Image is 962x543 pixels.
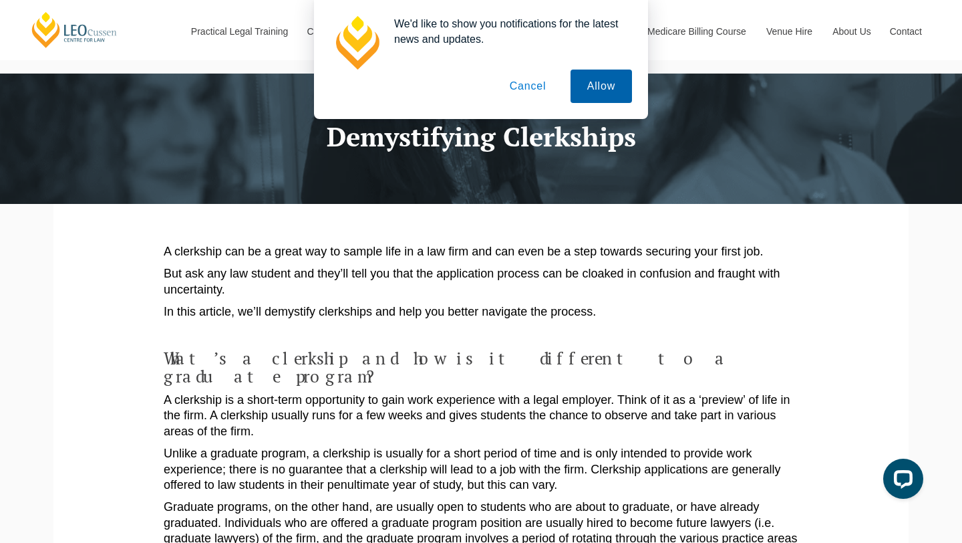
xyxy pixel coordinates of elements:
p: A clerkship can be a great way to sample life in a law firm and can even be a step towards securi... [164,244,798,259]
iframe: LiveChat chat widget [872,453,929,510]
h1: Demystifying Clerkships [63,122,899,151]
p: Unlike a graduate program, a clerkship is usually for a short period of time and is only intended... [164,446,798,493]
p: A clerkship is a short-term opportunity to gain work experience with a legal employer. Think of i... [164,393,798,439]
div: We'd like to show you notifications for the latest news and updates. [383,16,632,47]
img: notification icon [330,16,383,70]
h4: What’s a clerkship and how is it different to a graduate program? [164,349,798,386]
button: Allow [571,70,632,103]
button: Cancel [493,70,563,103]
p: But ask any law student and they’ll tell you that the application process can be cloaked in confu... [164,266,798,298]
p: In this article, we’ll demystify clerkships and help you better navigate the process. [164,304,798,320]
